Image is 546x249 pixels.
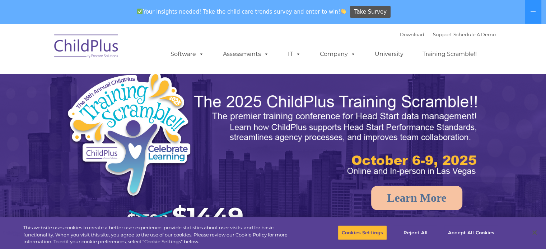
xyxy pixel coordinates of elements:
[400,32,424,37] a: Download
[527,225,542,240] button: Close
[338,225,387,240] button: Cookies Settings
[137,9,143,14] img: ✅
[23,224,300,245] div: This website uses cookies to create a better user experience, provide statistics about user visit...
[444,225,498,240] button: Accept All Cookies
[100,77,130,82] span: Phone number
[281,47,308,61] a: IT
[163,47,211,61] a: Software
[433,32,452,37] a: Support
[354,6,387,18] span: Take Survey
[313,47,363,61] a: Company
[453,32,496,37] a: Schedule A Demo
[400,32,496,37] font: |
[216,47,276,61] a: Assessments
[134,5,349,19] span: Your insights needed! Take the child care trends survey and enter to win!
[100,47,122,53] span: Last name
[350,6,391,18] a: Take Survey
[341,9,346,14] img: 👏
[415,47,484,61] a: Training Scramble!!
[51,29,122,65] img: ChildPlus by Procare Solutions
[368,47,411,61] a: University
[371,186,462,210] a: Learn More
[393,225,438,240] button: Reject All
